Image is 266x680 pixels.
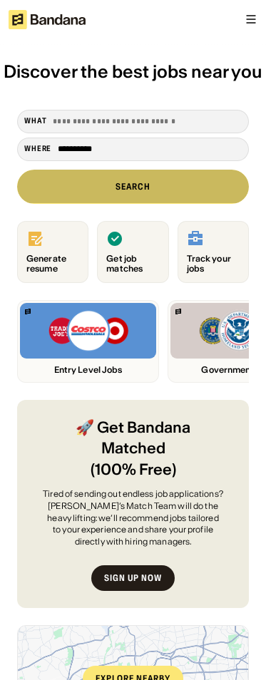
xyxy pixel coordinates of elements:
div: Entry Level Jobs [20,365,156,375]
span: (100% Free) [91,459,176,480]
a: Bandana logoTrader Joe’s, Costco, Target logosEntry Level Jobs [17,300,159,382]
div: Generate resume [26,254,79,274]
img: Bandana logo [25,309,31,315]
div: Search [116,182,150,191]
img: Trader Joe’s, Costco, Target logos [48,309,129,352]
div: Where [24,144,51,154]
div: Track your jobs [187,254,240,274]
a: Get job matches [97,221,168,284]
img: Bandana logotype [9,10,86,29]
a: Sign up now [91,565,175,591]
span: 🚀 Get Bandana Matched [43,417,223,459]
div: Tired of sending out endless job applications? [PERSON_NAME]’s Match Team will do the heavy lifti... [43,488,223,548]
div: what [24,116,46,126]
a: Generate resume [17,221,88,284]
div: Get job matches [106,254,159,274]
a: Track your jobs [178,221,249,284]
div: Sign up now [104,574,163,582]
img: Bandana logo [175,309,181,315]
span: Discover the best jobs near you [4,61,262,83]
